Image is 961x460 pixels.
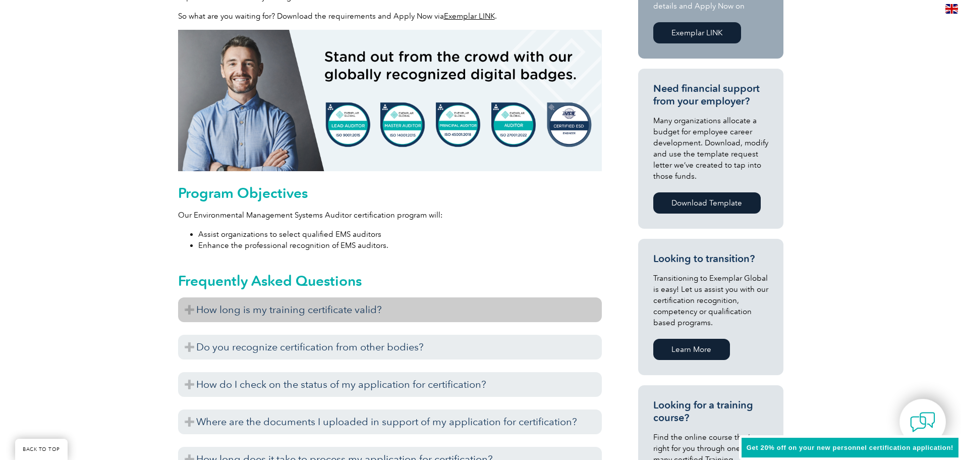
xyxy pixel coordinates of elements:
p: So what are you waiting for? Download the requirements and Apply Now via . [178,11,602,22]
h3: Looking to transition? [653,252,768,265]
h3: Looking for a training course? [653,399,768,424]
p: Many organizations allocate a budget for employee career development. Download, modify and use th... [653,115,768,182]
a: Download Template [653,192,761,214]
p: Our Environmental Management Systems Auditor certification program will: [178,210,602,221]
h3: How do I check on the status of my application for certification? [178,372,602,397]
img: badges [178,30,602,171]
h2: Frequently Asked Questions [178,273,602,289]
a: Exemplar LINK [444,12,495,21]
a: Exemplar LINK [653,22,741,43]
a: BACK TO TOP [15,439,68,460]
p: Transitioning to Exemplar Global is easy! Let us assist you with our certification recognition, c... [653,273,768,328]
h3: Need financial support from your employer? [653,82,768,108]
h2: Program Objectives [178,185,602,201]
a: Learn More [653,339,730,360]
img: contact-chat.png [910,410,935,435]
h3: Where are the documents I uploaded in support of my application for certification? [178,410,602,434]
span: Get 20% off on your new personnel certification application! [747,444,953,451]
li: Enhance the professional recognition of EMS auditors. [198,240,602,251]
img: en [945,4,958,14]
h3: How long is my training certificate valid? [178,297,602,322]
h3: Do you recognize certification from other bodies? [178,335,602,360]
li: Assist organizations to select qualified EMS auditors [198,229,602,240]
